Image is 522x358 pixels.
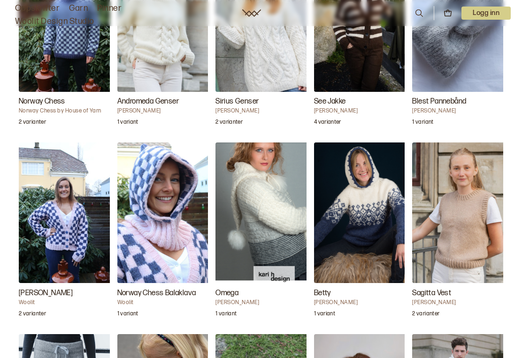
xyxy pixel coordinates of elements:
p: Logg inn [461,7,511,20]
p: 1 variant [412,119,433,128]
a: Chunky Jakke [19,142,110,323]
p: 1 variant [314,310,335,320]
img: Anne-Kirsti EspenesSagitta Vest [412,142,506,283]
h4: [PERSON_NAME] [412,299,506,306]
h4: [PERSON_NAME] [412,107,506,115]
p: 2 varianter [19,310,46,320]
a: Oppskrifter [15,2,60,15]
a: Norway Chess Balaklava [117,142,208,323]
img: Norway Chess Balaklava [117,142,211,283]
h4: [PERSON_NAME] [117,107,211,115]
h4: [PERSON_NAME] [215,107,309,115]
h3: Omega [215,288,309,299]
p: 2 varianter [19,119,46,128]
a: Woolit Design Studio [15,15,94,28]
h3: [PERSON_NAME] [19,288,113,299]
h3: Norway Chess Balaklava [117,288,211,299]
img: Chunky Jakke [19,142,113,283]
h3: Sirius Genser [215,96,309,107]
a: Woolit [242,9,261,17]
p: 1 variant [117,310,138,320]
h4: Woolit [19,299,113,306]
button: User dropdown [461,7,511,20]
h4: [PERSON_NAME] [314,299,408,306]
img: Kari HestnesOmega [215,142,309,283]
p: 2 varianter [412,310,439,320]
h4: [PERSON_NAME] [314,107,408,115]
a: Pinner [97,2,122,15]
h4: [PERSON_NAME] [215,299,309,306]
h3: Norway Chess [19,96,113,107]
a: Betty [314,142,405,323]
h4: Norway Chess by House of Yarn [19,107,113,115]
h3: Andromeda Genser [117,96,211,107]
a: Omega [215,142,307,323]
a: Garn [69,2,88,15]
img: Kari HestnesBetty [314,142,408,283]
h4: Woolit [117,299,211,306]
h3: Betty [314,288,408,299]
h3: See Jakke [314,96,408,107]
p: 1 variant [215,310,237,320]
p: 1 variant [117,119,138,128]
h3: Sagitta Vest [412,288,506,299]
p: 4 varianter [314,119,341,128]
a: Sagitta Vest [412,142,503,323]
p: 2 varianter [215,119,243,128]
h3: Blest Pannebånd [412,96,506,107]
